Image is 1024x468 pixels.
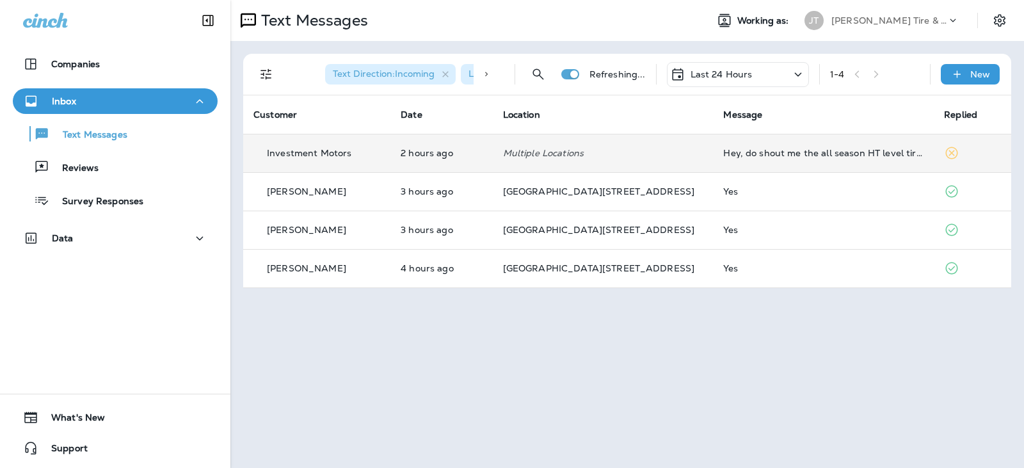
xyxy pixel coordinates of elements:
[401,109,422,120] span: Date
[267,186,346,197] p: [PERSON_NAME]
[723,186,924,197] div: Yes
[970,69,990,79] p: New
[691,69,753,79] p: Last 24 Hours
[38,412,105,428] span: What's New
[503,262,695,274] span: [GEOGRAPHIC_DATA][STREET_ADDRESS]
[325,64,456,85] div: Text Direction:Incoming
[13,435,218,461] button: Support
[503,109,540,120] span: Location
[401,186,482,197] p: Oct 14, 2025 09:47 AM
[253,109,297,120] span: Customer
[723,148,924,158] div: Hey, do shout me the all season HT level tires too thanks
[190,8,226,33] button: Collapse Sidebar
[737,15,792,26] span: Working as:
[988,9,1011,32] button: Settings
[525,61,551,87] button: Search Messages
[723,263,924,273] div: Yes
[503,224,695,236] span: [GEOGRAPHIC_DATA][STREET_ADDRESS]
[13,187,218,214] button: Survey Responses
[830,69,844,79] div: 1 - 4
[13,405,218,430] button: What's New
[267,263,346,273] p: [PERSON_NAME]
[401,148,482,158] p: Oct 14, 2025 11:17 AM
[831,15,947,26] p: [PERSON_NAME] Tire & Auto
[461,64,691,85] div: Location:[GEOGRAPHIC_DATA][STREET_ADDRESS]
[49,163,99,175] p: Reviews
[468,68,696,79] span: Location : [GEOGRAPHIC_DATA][STREET_ADDRESS]
[52,96,76,106] p: Inbox
[267,148,351,158] p: Investment Motors
[267,225,346,235] p: [PERSON_NAME]
[13,120,218,147] button: Text Messages
[804,11,824,30] div: JT
[333,68,435,79] span: Text Direction : Incoming
[50,129,127,141] p: Text Messages
[401,225,482,235] p: Oct 14, 2025 09:47 AM
[38,443,88,458] span: Support
[13,51,218,77] button: Companies
[52,233,74,243] p: Data
[13,225,218,251] button: Data
[723,225,924,235] div: Yes
[51,59,100,69] p: Companies
[49,196,143,208] p: Survey Responses
[13,154,218,181] button: Reviews
[253,61,279,87] button: Filters
[401,263,482,273] p: Oct 14, 2025 09:00 AM
[944,109,977,120] span: Replied
[723,109,762,120] span: Message
[13,88,218,114] button: Inbox
[589,69,646,79] p: Refreshing...
[503,186,695,197] span: [GEOGRAPHIC_DATA][STREET_ADDRESS]
[503,148,703,158] p: Multiple Locations
[256,11,368,30] p: Text Messages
